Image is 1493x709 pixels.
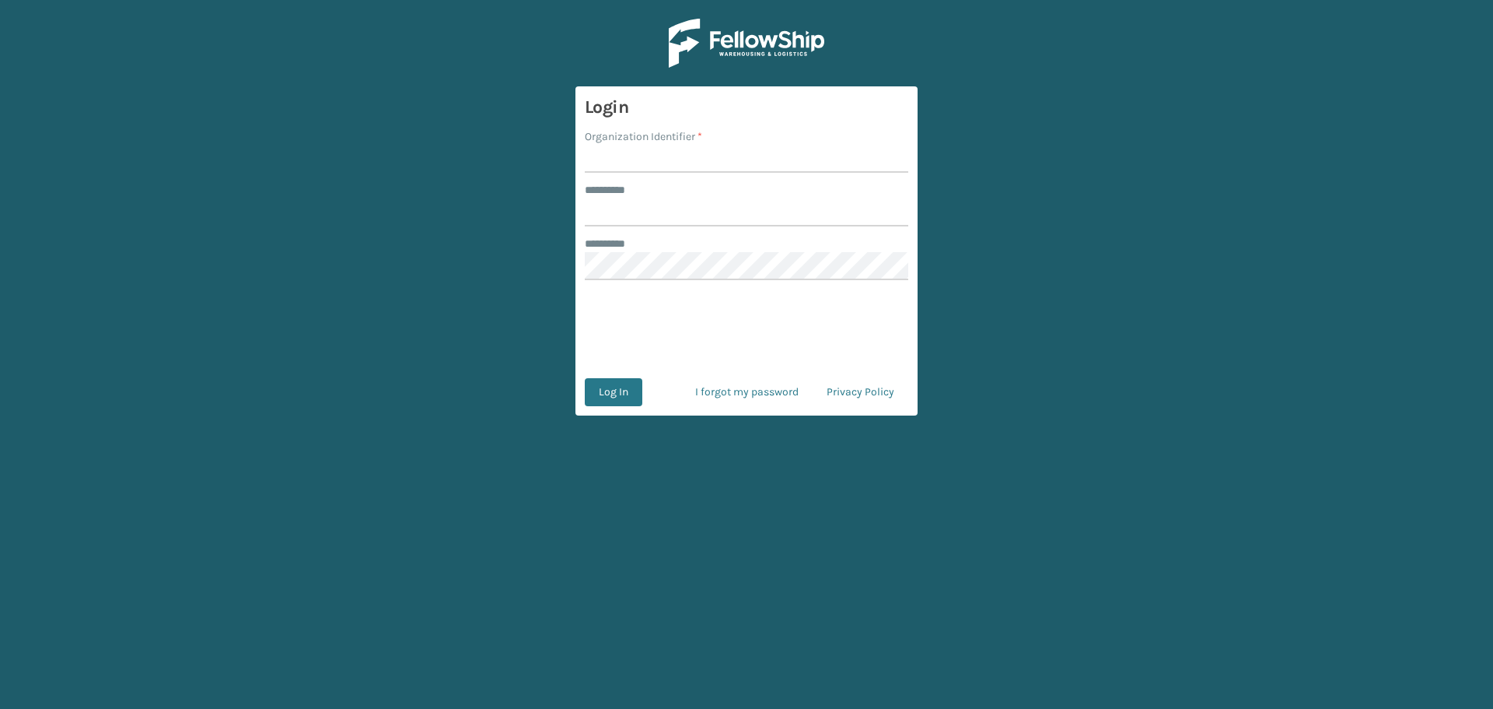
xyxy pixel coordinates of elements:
img: Logo [669,19,824,68]
iframe: reCAPTCHA [628,299,865,360]
label: Organization Identifier [585,128,702,145]
button: Log In [585,378,642,406]
a: I forgot my password [681,378,813,406]
a: Privacy Policy [813,378,908,406]
h3: Login [585,96,908,119]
